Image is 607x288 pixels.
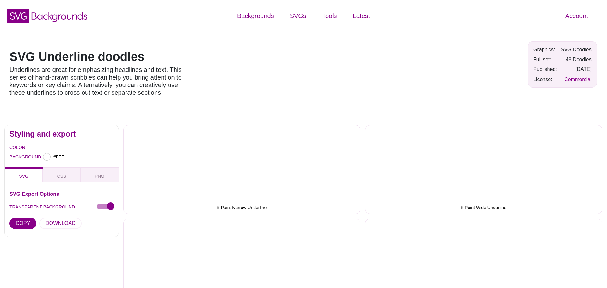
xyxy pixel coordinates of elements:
[365,125,602,214] button: 5 Point Wide Underline
[81,167,119,182] button: PNG
[532,65,559,74] td: Published:
[43,167,81,182] button: CSS
[314,6,345,25] a: Tools
[9,66,190,96] p: Underlines are great for emphasizing headlines and text. This series of hand-drawn scribbles can ...
[9,131,114,137] h2: Styling and export
[282,6,314,25] a: SVGs
[229,6,282,25] a: Backgrounds
[557,6,596,25] a: Account
[9,153,17,161] label: BACKGROUND
[9,191,114,196] h3: SVG Export Options
[95,174,104,179] span: PNG
[559,55,593,64] td: 48 Doodles
[9,203,75,211] label: TRANSPARENT BACKGROUND
[57,174,66,179] span: CSS
[532,45,559,54] td: Graphics:
[9,218,36,229] button: COPY
[39,218,82,229] button: DOWNLOAD
[559,45,593,54] td: SVG Doodles
[559,65,593,74] td: [DATE]
[9,143,17,151] label: COLOR
[123,125,360,214] button: 5 Point Narrow Underline
[345,6,378,25] a: Latest
[532,55,559,64] td: Full set:
[532,75,559,84] td: License:
[564,77,591,82] a: Commercial
[9,51,190,63] h1: SVG Underline doodles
